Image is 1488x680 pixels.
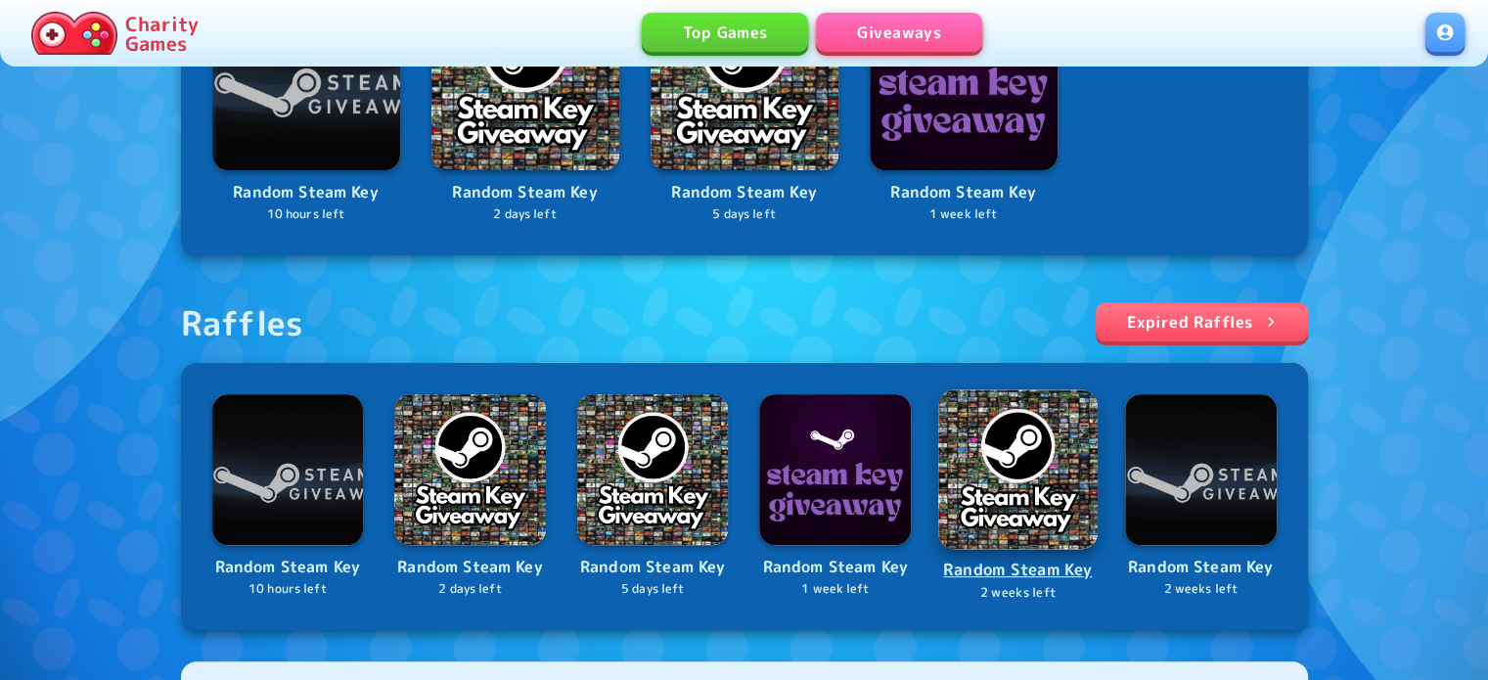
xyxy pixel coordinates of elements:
a: Giveaways [816,13,982,52]
img: Logo [759,394,911,546]
p: 2 days left [394,580,546,599]
p: Random Steam Key [212,555,364,580]
img: Charity.Games [31,12,117,55]
a: Top Games [642,13,808,52]
a: Expired Raffles [1096,302,1308,341]
p: Random Steam Key [940,557,1096,583]
p: Random Steam Key [431,180,619,205]
p: 1 week left [870,205,1058,224]
p: Random Steam Key [1125,555,1277,580]
p: Charity Games [125,14,199,53]
p: Random Steam Key [212,180,400,205]
a: LogoRandom Steam Key10 hours left [212,394,364,599]
img: Logo [212,394,364,546]
a: LogoRandom Steam Key1 week left [759,394,911,599]
a: LogoRandom Steam Key2 weeks left [1125,394,1277,599]
p: 1 week left [759,580,911,599]
p: Random Steam Key [759,555,911,580]
p: Random Steam Key [577,555,729,580]
img: Logo [938,389,1098,549]
p: Random Steam Key [870,180,1058,205]
p: 5 days left [577,580,729,599]
p: 2 weeks left [1125,580,1277,599]
a: LogoRandom Steam Key2 days left [394,394,546,599]
div: Raffles [181,302,304,343]
img: Logo [1125,394,1277,546]
p: Random Steam Key [651,180,838,205]
p: 5 days left [651,205,838,224]
a: LogoRandom Steam Key5 days left [577,394,729,599]
p: 10 hours left [212,205,400,224]
p: Random Steam Key [394,555,546,580]
p: 10 hours left [212,580,364,599]
p: 2 weeks left [940,582,1096,601]
p: 2 days left [431,205,619,224]
img: Logo [577,394,729,546]
img: Logo [394,394,546,546]
a: Charity Games [23,8,206,59]
a: LogoRandom Steam Key2 weeks left [940,391,1096,602]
